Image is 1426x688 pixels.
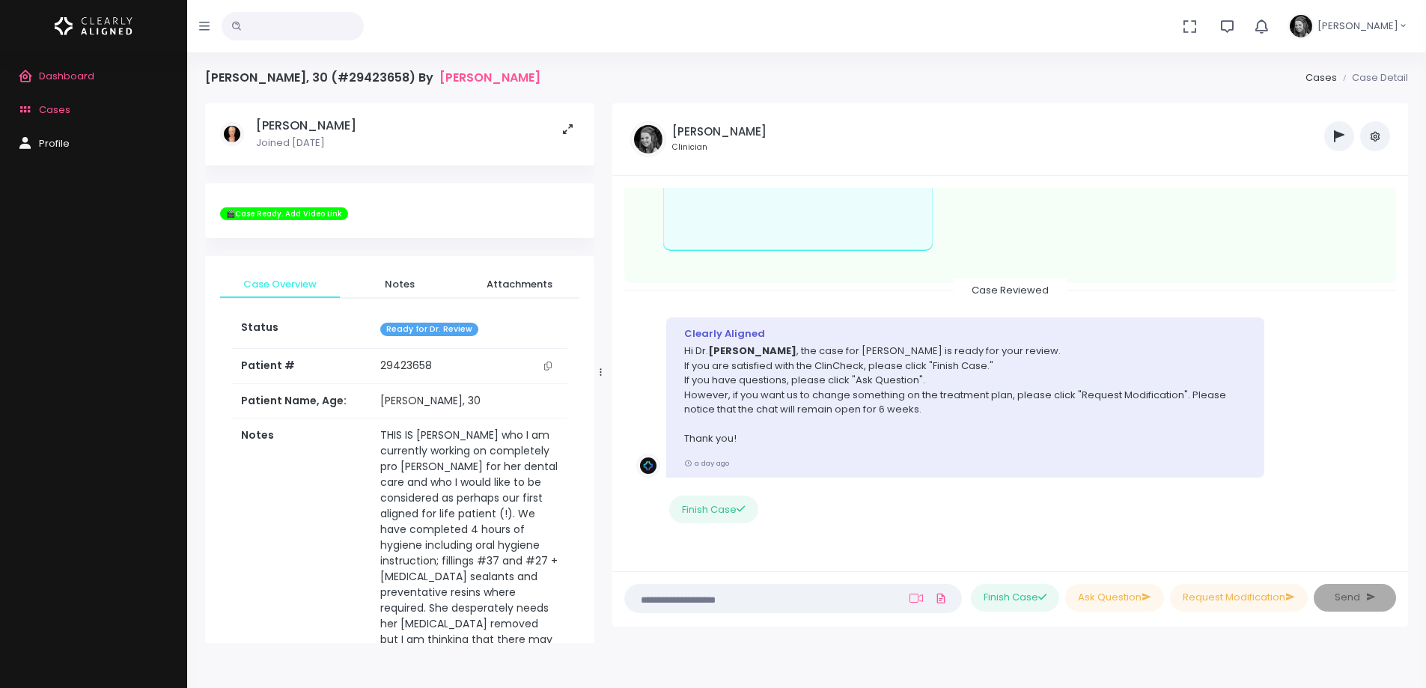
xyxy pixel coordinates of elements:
[684,458,729,468] small: a day ago
[624,188,1396,556] div: scrollable content
[371,384,567,418] td: [PERSON_NAME], 30
[1317,19,1398,34] span: [PERSON_NAME]
[684,344,1246,446] p: Hi Dr. , the case for [PERSON_NAME] is ready for your review. If you are satisfied with the ClinC...
[39,136,70,150] span: Profile
[907,592,926,604] a: Add Loom Video
[971,584,1059,612] button: Finish Case
[708,344,796,358] b: [PERSON_NAME]
[932,585,950,612] a: Add Files
[954,278,1067,302] span: Case Reviewed
[439,70,540,85] a: [PERSON_NAME]
[371,349,567,383] td: 29423658
[1305,70,1337,85] a: Cases
[232,349,371,384] th: Patient #
[39,103,70,117] span: Cases
[232,277,328,292] span: Case Overview
[352,277,448,292] span: Notes
[1065,584,1164,612] button: Ask Question
[256,118,356,133] h5: [PERSON_NAME]
[256,136,356,150] p: Joined [DATE]
[1337,70,1408,85] li: Case Detail
[232,311,371,349] th: Status
[380,323,478,337] span: Ready for Dr. Review
[669,496,758,523] button: Finish Case
[1170,584,1308,612] button: Request Modification
[472,277,567,292] span: Attachments
[55,10,132,42] img: Logo Horizontal
[220,207,348,221] span: 🎬Case Ready. Add Video Link
[232,384,371,418] th: Patient Name, Age:
[39,69,94,83] span: Dashboard
[672,125,767,138] h5: [PERSON_NAME]
[684,326,1246,341] div: Clearly Aligned
[205,103,594,643] div: scrollable content
[1288,13,1314,40] img: Header Avatar
[672,141,767,153] small: Clinician
[205,70,540,85] h4: [PERSON_NAME], 30 (#29423658) By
